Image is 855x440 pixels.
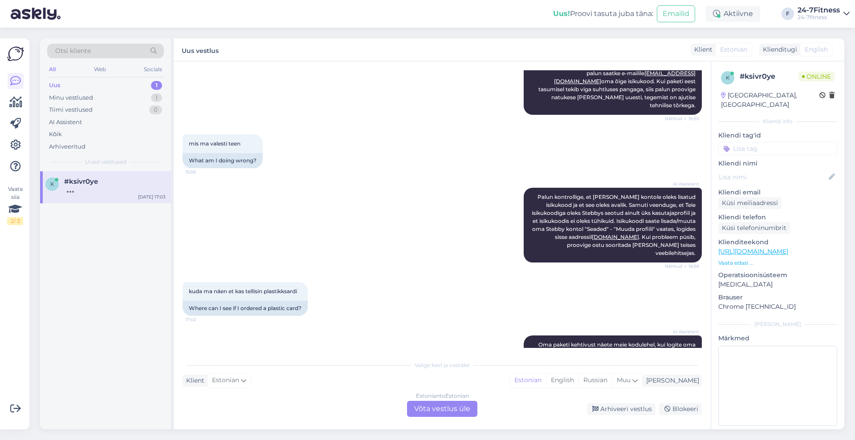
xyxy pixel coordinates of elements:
div: 2 / 3 [7,217,23,225]
div: Küsi telefoninumbrit [718,222,790,234]
div: Vaata siia [7,185,23,225]
button: Emailid [657,5,695,22]
div: 1 [151,81,162,90]
span: Online [798,72,835,81]
div: Proovi tasuta juba täna: [553,8,653,19]
div: Klient [183,376,204,385]
a: [URL][DOMAIN_NAME] [718,247,788,255]
span: k [50,181,54,187]
div: [PERSON_NAME] [643,376,699,385]
div: Arhiveeri vestlus [587,403,655,415]
span: AI Assistent [666,181,699,187]
input: Lisa tag [718,142,837,155]
div: Kliendi info [718,117,837,125]
div: Kõik [49,130,62,139]
div: 24-7fitness [798,14,840,21]
div: Klient [691,45,712,54]
span: Otsi kliente [55,46,91,56]
p: Klienditeekond [718,238,837,247]
div: Web [92,64,108,75]
div: 24-7Fitness [798,7,840,14]
p: Kliendi telefon [718,213,837,222]
label: Uus vestlus [182,44,219,56]
span: Uued vestlused [85,158,126,166]
div: All [47,64,57,75]
span: Muu [617,376,631,384]
input: Lisa nimi [719,172,827,182]
div: Minu vestlused [49,93,93,102]
a: 24-7Fitness24-7fitness [798,7,850,21]
span: 17:02 [185,316,219,323]
span: Palun kontrollige, et [PERSON_NAME] kontole oleks lisatud isikukood ja et see oleks avalik. Samut... [532,194,697,256]
p: Kliendi tag'id [718,131,837,140]
span: kuda ma näen et kas tellisin plastikksardi [189,288,297,295]
div: Tiimi vestlused [49,105,93,114]
div: [PERSON_NAME] [718,320,837,328]
div: Võta vestlus üle [407,401,477,417]
p: Märkmed [718,334,837,343]
div: [GEOGRAPHIC_DATA], [GEOGRAPHIC_DATA] [721,91,819,109]
span: Nähtud ✓ 16:55 [665,115,699,122]
div: AI Assistent [49,118,82,127]
div: 0 [149,105,162,114]
a: [DOMAIN_NAME] [592,234,639,240]
div: Blokeeri [659,403,702,415]
div: Estonian [510,374,546,387]
p: Brauser [718,293,837,302]
div: English [546,374,578,387]
p: Vaata edasi ... [718,259,837,267]
div: Aktiivne [706,6,760,22]
b: Uus! [553,9,570,18]
span: Oma paketi kehtivust näete meie kodulehel, kui logite oma kontole sisse [PERSON_NAME] Minu profii... [538,341,697,356]
div: Küsi meiliaadressi [718,197,782,209]
span: Nähtud ✓ 16:56 [665,263,699,270]
div: Socials [142,64,164,75]
div: Where can I see if I ordered a plastic card? [183,301,308,316]
p: Operatsioonisüsteem [718,270,837,280]
span: k [726,74,730,81]
p: Kliendi email [718,188,837,197]
div: 1 [151,93,162,102]
div: # ksivr0ye [740,71,798,82]
div: [DATE] 17:03 [138,194,166,200]
div: What am I doing wrong? [183,153,263,168]
div: Russian [578,374,612,387]
img: Askly Logo [7,45,24,62]
span: #ksivr0ye [64,178,98,186]
span: AI Assistent [666,328,699,335]
span: 16:56 [185,169,219,175]
div: Valige keel ja vastake [183,361,702,369]
div: Klienditugi [759,45,797,54]
div: Uus [49,81,61,90]
span: English [805,45,828,54]
p: Kliendi nimi [718,159,837,168]
span: Estonian [212,375,239,385]
div: Estonian to Estonian [416,392,469,400]
div: Arhiveeritud [49,142,85,151]
div: F [782,8,794,20]
span: Estonian [720,45,747,54]
p: Chrome [TECHNICAL_ID] [718,302,837,311]
p: [MEDICAL_DATA] [718,280,837,289]
span: mis ma valesti teen [189,140,240,147]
